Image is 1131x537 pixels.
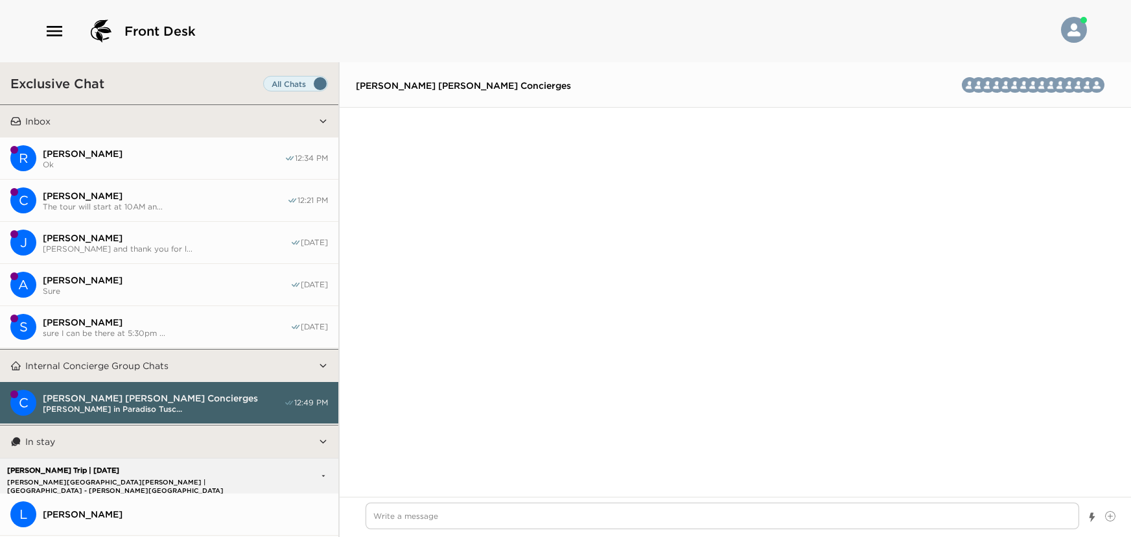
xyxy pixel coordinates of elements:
button: Show templates [1088,506,1097,529]
span: Ok [43,160,285,169]
span: [DATE] [301,237,328,248]
img: S [1034,77,1050,93]
img: User [1061,17,1087,43]
p: Inbox [25,115,51,127]
p: In stay [25,436,55,447]
div: Gessica Fabbrucci [998,77,1014,93]
div: Arianna Paluffi [962,77,977,93]
img: D [989,77,1005,93]
span: [PERSON_NAME] [43,508,328,520]
img: B [1044,77,1059,93]
span: [PERSON_NAME] [43,274,290,286]
label: Set all destinations [263,76,328,91]
span: [PERSON_NAME] [PERSON_NAME] Concierges [356,80,571,91]
span: [PERSON_NAME] [43,232,290,244]
button: Internal Concierge Group Chats [21,350,318,382]
div: Simona Gentilezza [1034,77,1050,93]
img: G [998,77,1014,93]
div: A [10,272,36,298]
span: [DATE] [301,280,328,290]
span: [PERSON_NAME] [PERSON_NAME] Concierges [43,392,284,404]
img: I [1007,77,1023,93]
p: [PERSON_NAME] Trip | [DATE] [4,466,284,475]
div: Casali di Casole [10,390,36,416]
div: C [10,187,36,213]
div: Larry Haertel [10,501,36,527]
div: S [10,314,36,340]
div: Casali di Casole Concierge Team [10,187,36,213]
div: Isabella Palombo [1007,77,1023,93]
span: [PERSON_NAME] [43,316,290,328]
p: [PERSON_NAME][GEOGRAPHIC_DATA][PERSON_NAME] | [GEOGRAPHIC_DATA] - [PERSON_NAME][GEOGRAPHIC_DATA][... [4,478,284,486]
textarea: Write a message [366,503,1080,529]
img: V [980,77,996,93]
div: Alejandro Macia [10,272,36,298]
img: A [1016,77,1032,93]
img: logo [86,16,117,47]
img: F [1025,77,1041,93]
span: 12:34 PM [295,153,328,163]
img: V [971,77,986,93]
div: L [10,501,36,527]
div: J [10,230,36,256]
h3: Exclusive Chat [10,75,104,91]
span: [PERSON_NAME] and thank you for l... [43,244,290,254]
img: A [962,77,977,93]
div: Vesna Vick [980,77,996,93]
div: Davide Poli [989,77,1005,93]
div: Francesca Dogali [1025,77,1041,93]
div: Alessia Frosali [1016,77,1032,93]
p: Internal Concierge Group Chats [25,360,169,372]
button: In stay [21,425,318,458]
div: Jeffrey Lyons [10,230,36,256]
div: Rob Holloway [10,145,36,171]
span: [PERSON_NAME] [43,190,287,202]
span: [DATE] [301,322,328,332]
div: C [10,390,36,416]
span: sure I can be there at 5:30pm ... [43,328,290,338]
span: 12:49 PM [294,398,328,408]
span: Sure [43,286,290,296]
span: The tour will start at 10AM an... [43,202,287,211]
button: CCRCABSFAIGDVVA [1055,72,1115,98]
span: 12:21 PM [297,195,328,206]
span: Front Desk [124,22,196,40]
button: Inbox [21,105,318,137]
div: Barbara Casini [1044,77,1059,93]
div: Casali di Casole Concierge Team [1089,77,1104,93]
span: [PERSON_NAME] [43,148,285,160]
div: Valeriia Iurkov's Concierge [971,77,986,93]
img: C [1089,77,1104,93]
div: Sasha McGrath [10,314,36,340]
div: R [10,145,36,171]
span: [PERSON_NAME] in Paradiso Tusc... [43,404,284,414]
